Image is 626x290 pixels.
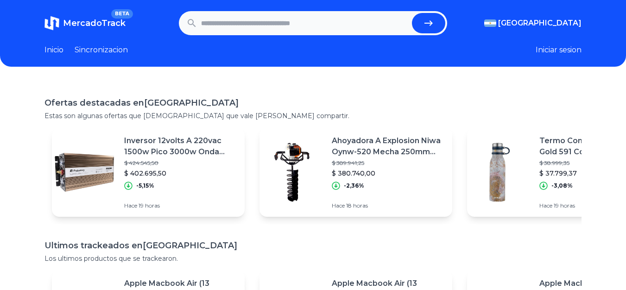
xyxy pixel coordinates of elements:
[498,18,582,29] span: [GEOGRAPHIC_DATA]
[259,140,324,205] img: Featured image
[124,202,237,209] p: Hace 19 horas
[484,18,582,29] button: [GEOGRAPHIC_DATA]
[136,182,154,189] p: -5,15%
[332,159,445,167] p: $ 389.941,25
[75,44,128,56] a: Sincronizacion
[44,254,582,263] p: Los ultimos productos que se trackearon.
[52,140,117,205] img: Featured image
[536,44,582,56] button: Iniciar sesion
[484,19,496,27] img: Argentina
[44,44,63,56] a: Inicio
[44,96,582,109] h1: Ofertas destacadas en [GEOGRAPHIC_DATA]
[124,169,237,178] p: $ 402.695,50
[467,140,532,205] img: Featured image
[259,128,452,217] a: Featured imageAhoyadora A Explosion Niwa Oynw-520 Mecha 250mm 52cc$ 389.941,25$ 380.740,00-2,36%H...
[124,135,237,158] p: Inversor 12volts A 220vac 1500w Pico 3000w Onda Pura
[551,182,573,189] p: -3,08%
[63,18,126,28] span: MercadoTrack
[44,111,582,120] p: Estas son algunas ofertas que [DEMOGRAPHIC_DATA] que vale [PERSON_NAME] compartir.
[52,128,245,217] a: Featured imageInversor 12volts A 220vac 1500w Pico 3000w Onda Pura$ 424.545,50$ 402.695,50-5,15%H...
[44,16,59,31] img: MercadoTrack
[344,182,364,189] p: -2,36%
[111,9,133,19] span: BETA
[124,159,237,167] p: $ 424.545,50
[44,16,126,31] a: MercadoTrackBETA
[44,239,582,252] h1: Ultimos trackeados en [GEOGRAPHIC_DATA]
[332,169,445,178] p: $ 380.740,00
[332,135,445,158] p: Ahoyadora A Explosion Niwa Oynw-520 Mecha 250mm 52cc
[332,202,445,209] p: Hace 18 horas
